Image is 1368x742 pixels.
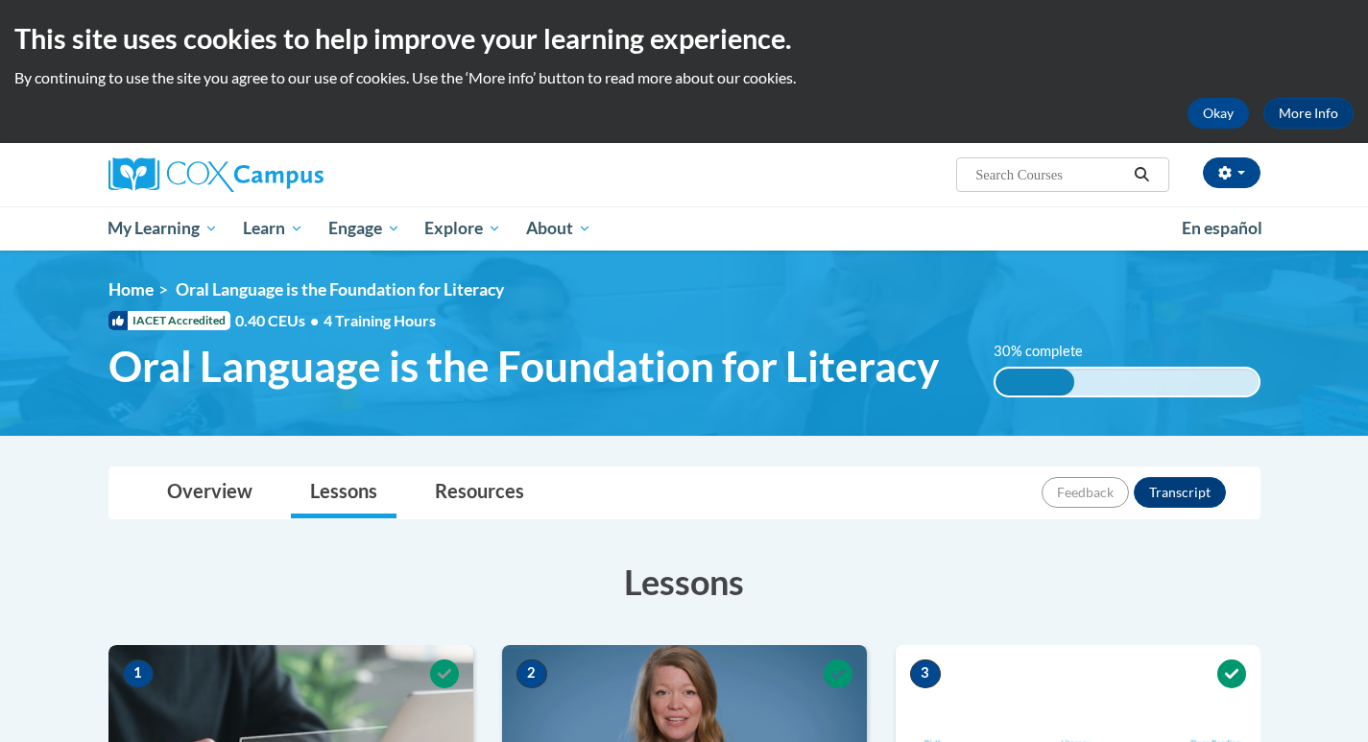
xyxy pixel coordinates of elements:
[108,157,473,192] a: Cox Campus
[514,206,604,251] a: About
[14,19,1354,58] h2: This site uses cookies to help improve your learning experience.
[526,217,591,240] span: About
[108,341,939,392] span: Oral Language is the Foundation for Literacy
[108,311,230,330] span: IACET Accredited
[516,659,547,688] span: 2
[108,558,1260,606] h3: Lessons
[230,206,316,251] a: Learn
[80,206,1289,251] div: Main menu
[176,279,504,299] span: Oral Language is the Foundation for Literacy
[291,467,396,518] a: Lessons
[1203,157,1260,188] button: Account Settings
[96,206,231,251] a: My Learning
[973,163,1127,186] input: Search Courses
[1188,98,1249,129] button: Okay
[1182,218,1262,238] span: En español
[108,217,218,240] span: My Learning
[910,659,941,688] span: 3
[14,67,1354,88] p: By continuing to use the site you agree to our use of cookies. Use the ‘More info’ button to read...
[235,310,324,331] span: 0.40 CEUs
[994,341,1104,362] label: 30% complete
[328,217,400,240] span: Engage
[123,659,154,688] span: 1
[1127,163,1156,186] button: Search
[316,206,413,251] a: Engage
[1134,477,1226,508] button: Transcript
[424,217,501,240] span: Explore
[996,369,1074,395] div: 30% complete
[1042,477,1129,508] button: Feedback
[108,279,154,299] a: Home
[148,467,272,518] a: Overview
[412,206,514,251] a: Explore
[416,467,543,518] a: Resources
[1169,208,1275,249] a: En español
[108,157,324,192] img: Cox Campus
[243,217,303,240] span: Learn
[1263,98,1354,129] a: More Info
[324,311,436,329] span: 4 Training Hours
[310,311,319,329] span: •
